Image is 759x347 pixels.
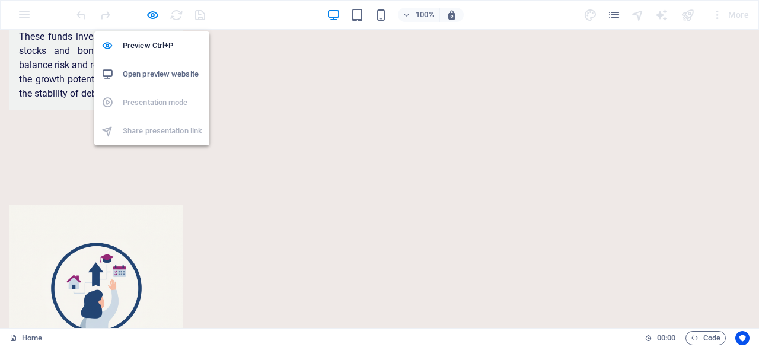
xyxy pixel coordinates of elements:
h6: Preview Ctrl+P [123,39,202,53]
a: Click to cancel selection. Double-click to open Pages [9,331,42,345]
button: pages [607,8,621,22]
button: Code [685,331,726,345]
h6: Open preview website [123,67,202,81]
i: On resize automatically adjust zoom level to fit chosen device. [447,9,457,20]
h6: Session time [645,331,676,345]
h6: 100% [416,8,435,22]
button: 100% [398,8,440,22]
span: : [665,333,667,342]
span: Code [691,331,720,345]
i: Pages (Ctrl+Alt+S) [607,8,621,22]
button: Usercentrics [735,331,750,345]
span: 00 00 [657,331,675,345]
